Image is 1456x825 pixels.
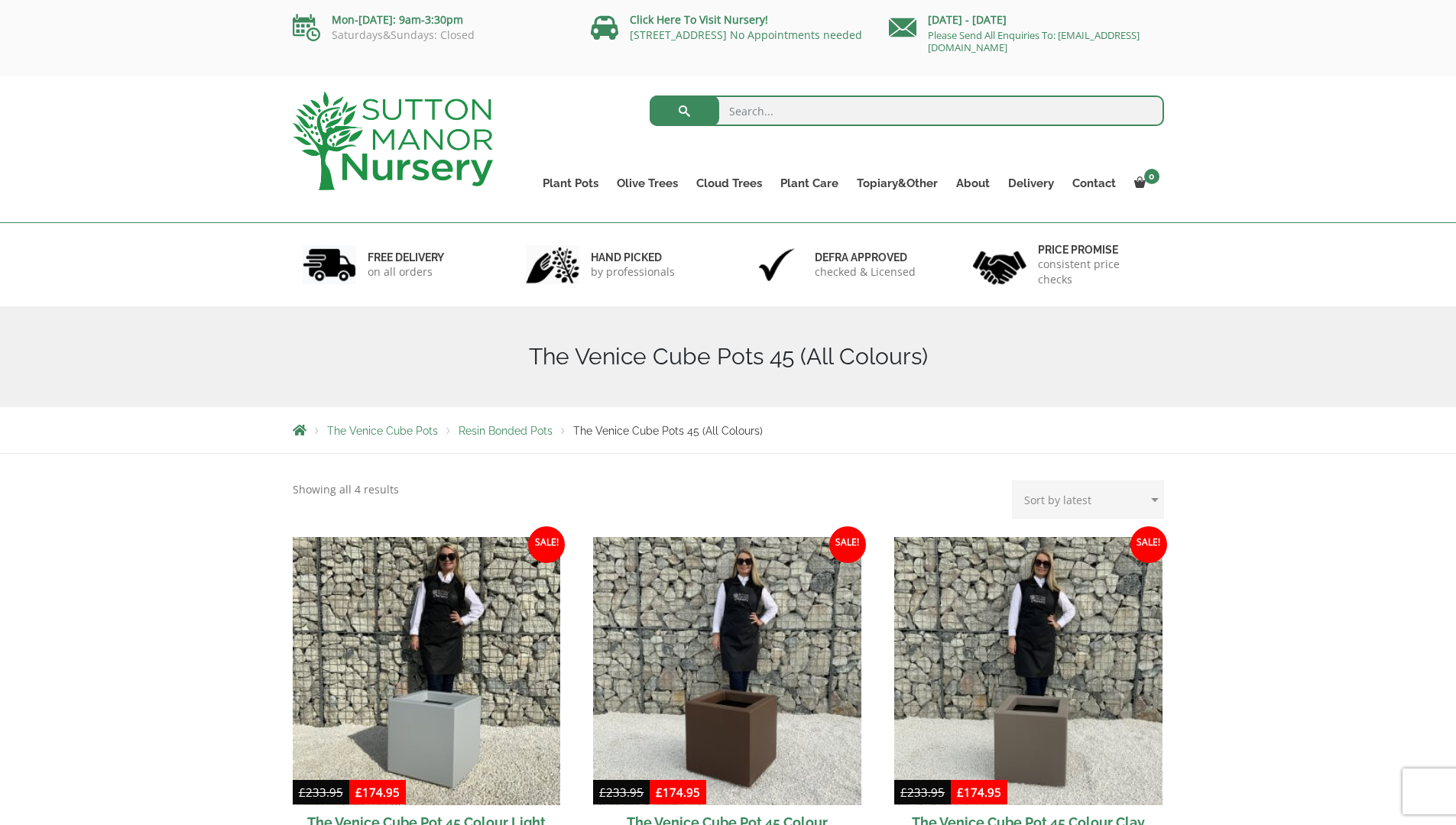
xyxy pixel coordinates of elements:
select: Shop order [1012,480,1164,519]
p: by professionals [591,264,675,280]
bdi: 174.95 [355,785,400,800]
span: £ [355,785,362,800]
a: Please Send All Enquiries To: [EMAIL_ADDRESS][DOMAIN_NAME] [928,28,1140,54]
span: £ [599,785,606,800]
bdi: 233.95 [299,785,343,800]
p: Mon-[DATE]: 9am-3:30pm [293,11,568,29]
bdi: 174.95 [656,785,700,800]
input: Search... [650,95,1164,126]
h6: FREE DELIVERY [368,251,444,264]
bdi: 233.95 [900,785,945,800]
a: About [947,173,999,194]
nav: Breadcrumbs [293,424,1164,436]
span: £ [900,785,907,800]
img: The Venice Cube Pot 45 Colour Light Grey [293,537,561,805]
h6: Defra approved [815,251,916,264]
a: Topiary&Other [848,173,947,194]
span: £ [957,785,964,800]
a: Plant Care [771,173,848,194]
p: on all orders [368,264,444,280]
span: 0 [1144,169,1159,184]
a: Plant Pots [533,173,608,194]
h6: hand picked [591,251,675,264]
p: consistent price checks [1038,257,1154,287]
img: 1.jpg [303,245,356,284]
img: The Venice Cube Pot 45 Colour Clay [894,537,1163,805]
span: Sale! [1130,526,1167,563]
p: Saturdays&Sundays: Closed [293,29,568,41]
span: Sale! [829,526,866,563]
p: Showing all 4 results [293,480,399,499]
bdi: 174.95 [957,785,1001,800]
span: The Venice Cube Pots 45 (All Colours) [573,425,763,437]
p: checked & Licensed [815,264,916,280]
a: Resin Bonded Pots [459,425,553,437]
a: Click Here To Visit Nursery! [630,12,768,27]
img: The Venice Cube Pot 45 Colour Mocha Brown [593,537,861,805]
a: The Venice Cube Pots [327,425,438,437]
img: 4.jpg [973,241,1026,288]
a: Contact [1063,173,1125,194]
span: £ [299,785,306,800]
a: Olive Trees [608,173,687,194]
span: Sale! [528,526,565,563]
img: logo [293,92,493,190]
img: 3.jpg [750,245,803,284]
p: [DATE] - [DATE] [889,11,1164,29]
a: Delivery [999,173,1063,194]
img: 2.jpg [526,245,579,284]
a: 0 [1125,173,1164,194]
span: £ [656,785,663,800]
h1: The Venice Cube Pots 45 (All Colours) [293,343,1164,370]
a: Cloud Trees [687,173,771,194]
a: [STREET_ADDRESS] No Appointments needed [630,27,862,42]
h6: Price promise [1038,243,1154,257]
bdi: 233.95 [599,785,644,800]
